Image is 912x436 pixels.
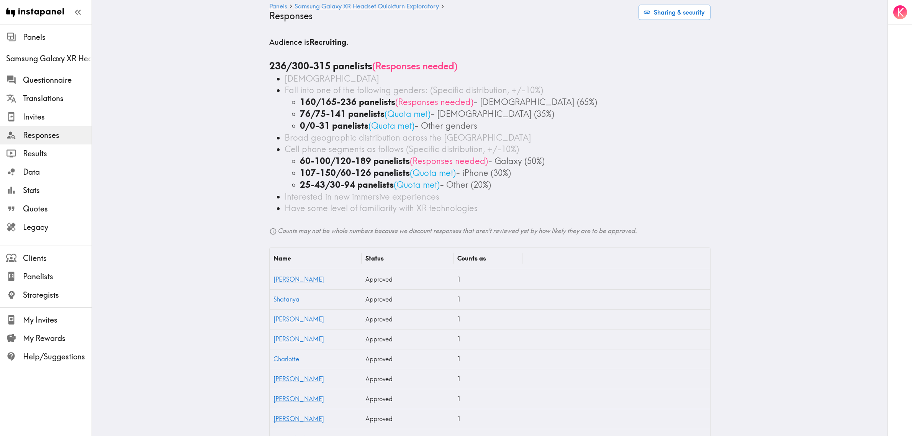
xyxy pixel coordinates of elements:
span: Fall into one of the following genders: (Specific distribution, +/-10%) [285,85,543,95]
span: ( Quota met ) [385,108,431,119]
div: Approved [362,269,454,289]
div: Approved [362,309,454,329]
a: [PERSON_NAME] [273,315,324,323]
span: ( Quota met ) [394,179,440,190]
h6: Counts may not be whole numbers because we discount responses that aren't reviewed yet by how lik... [269,226,711,235]
div: Approved [362,389,454,409]
b: Recruiting [309,37,346,47]
h4: Responses [269,10,632,21]
span: - [DEMOGRAPHIC_DATA] (65%) [473,97,597,107]
div: 1 [454,289,522,309]
span: Results [23,148,92,159]
b: 0/0-31 panelists [300,120,368,131]
a: Charlotte [273,355,299,363]
div: 1 [454,369,522,389]
div: Approved [362,409,454,429]
button: K [892,5,908,20]
span: Translations [23,93,92,104]
div: Approved [362,289,454,309]
span: My Invites [23,315,92,325]
span: Samsung Galaxy XR Headset Quickturn Exploratory [6,53,92,64]
div: Approved [362,329,454,349]
span: - Other (20%) [440,179,491,190]
span: Responses [23,130,92,141]
span: Cell phone segments as follows (Specific distribution, +/-10%) [285,144,519,154]
span: [DEMOGRAPHIC_DATA] [285,73,379,84]
b: 236/300-315 panelists [269,60,372,72]
div: Status [365,254,384,262]
span: Help/Suggestions [23,351,92,362]
span: Invites [23,111,92,122]
a: [PERSON_NAME] [273,275,324,283]
a: [PERSON_NAME] [273,395,324,403]
a: [PERSON_NAME] [273,415,324,423]
a: [PERSON_NAME] [273,335,324,343]
span: - Galaxy (50%) [488,156,545,166]
b: 25-43/30-94 panelists [300,179,394,190]
a: Shatanya [273,295,300,303]
div: 1 [454,349,522,369]
span: ( Responses needed ) [372,60,457,72]
span: Have some level of familiarity with XR technologies [285,203,478,213]
span: K [897,6,904,19]
button: Sharing & security [639,5,711,20]
b: 107-150/60-126 panelists [300,167,410,178]
span: Interested in new immersive experiences [285,191,439,202]
div: Counts as [457,254,486,262]
b: 160/165-236 panelists [300,97,395,107]
a: [PERSON_NAME] [273,375,324,383]
span: Data [23,167,92,177]
span: Strategists [23,290,92,300]
span: My Rewards [23,333,92,344]
span: ( Responses needed ) [395,97,473,107]
span: Panelists [23,271,92,282]
b: 76/75-141 panelists [300,108,385,119]
span: Quotes [23,203,92,214]
span: Panels [23,32,92,43]
div: 1 [454,409,522,429]
span: ( Quota met ) [368,120,414,131]
span: - [DEMOGRAPHIC_DATA] (35%) [431,108,554,119]
div: Approved [362,349,454,369]
div: 1 [454,389,522,409]
span: ( Responses needed ) [410,156,488,166]
h5: Audience is . [269,37,711,48]
a: Samsung Galaxy XR Headset Quickturn Exploratory [295,3,439,10]
span: ( Quota met ) [410,167,456,178]
div: Name [273,254,291,262]
span: Stats [23,185,92,196]
span: Broad geographic distribution across the [GEOGRAPHIC_DATA] [285,132,531,143]
div: Approved [362,369,454,389]
div: 1 [454,329,522,349]
div: 1 [454,269,522,289]
span: Legacy [23,222,92,233]
a: Panels [269,3,287,10]
b: 60-100/120-189 panelists [300,156,410,166]
span: Clients [23,253,92,264]
span: - iPhone (30%) [456,167,511,178]
span: - Other genders [414,120,477,131]
span: Questionnaire [23,75,92,85]
div: 1 [454,309,522,329]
